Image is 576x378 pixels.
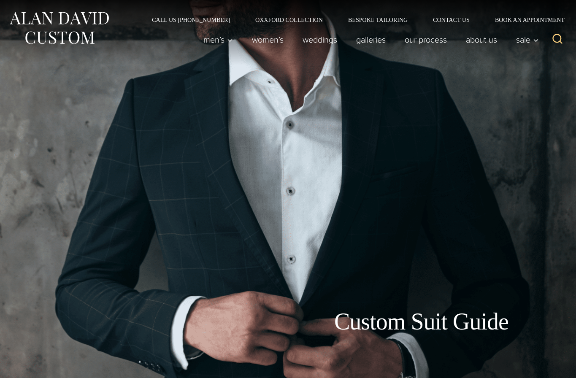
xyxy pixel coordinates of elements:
h1: Custom Suit Guide [321,308,508,336]
a: Bespoke Tailoring [335,17,420,23]
img: Alan David Custom [8,9,110,47]
nav: Secondary Navigation [139,17,568,23]
a: Galleries [347,31,395,48]
a: Contact Us [420,17,482,23]
a: Oxxford Collection [243,17,335,23]
a: Our Process [395,31,457,48]
a: Call Us [PHONE_NUMBER] [139,17,243,23]
span: Men’s [203,35,233,44]
a: weddings [293,31,347,48]
button: View Search Form [547,30,568,50]
a: About Us [457,31,507,48]
a: Women’s [243,31,293,48]
span: Sale [516,35,539,44]
nav: Primary Navigation [194,31,544,48]
a: Book an Appointment [482,17,568,23]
